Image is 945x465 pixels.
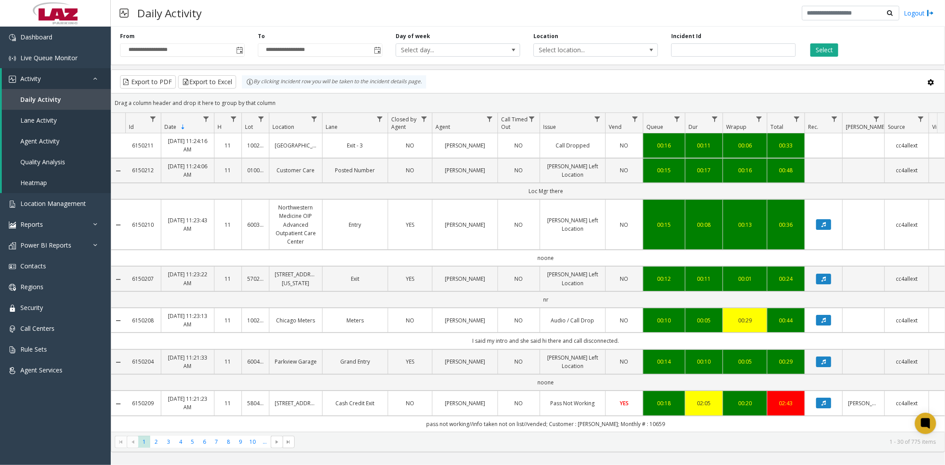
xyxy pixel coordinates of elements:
span: NO [406,142,414,149]
img: 'icon' [9,325,16,333]
label: To [258,32,265,40]
a: NO [611,221,638,229]
div: 00:36 [773,221,799,229]
a: [PERSON_NAME] [438,357,492,366]
a: 00:01 [728,275,762,283]
a: [PERSON_NAME] [438,316,492,325]
img: 'icon' [9,305,16,312]
span: Page 3 [163,436,175,448]
a: [DATE] 11:24:06 AM [167,162,209,179]
a: Parker Filter Menu [871,113,883,125]
a: [DATE] 11:23:13 AM [167,312,209,329]
a: Logout [904,8,934,18]
span: Total [770,123,783,131]
a: 00:06 [728,141,762,150]
a: Audio / Call Drop [545,316,600,325]
a: Quality Analysis [2,151,111,172]
a: Customer Care [275,166,317,174]
span: Reports [20,220,43,229]
a: Exit - 3 [328,141,382,150]
button: Export to PDF [120,75,176,89]
a: Lane Activity [2,110,111,131]
span: NO [620,317,629,324]
a: 00:18 [649,399,680,407]
a: 6150208 [131,316,156,325]
span: Toggle popup [234,44,244,56]
a: 00:10 [691,357,717,366]
a: 00:24 [773,275,799,283]
span: Page 2 [150,436,162,448]
a: 6150204 [131,357,156,366]
a: 00:16 [728,166,762,174]
a: NO [503,221,534,229]
a: 6150212 [131,166,156,174]
div: Data table [111,113,945,432]
label: From [120,32,135,40]
a: NO [503,316,534,325]
a: 00:10 [649,316,680,325]
span: Dashboard [20,33,52,41]
span: Rec. [808,123,818,131]
span: Select day... [396,44,495,56]
a: [STREET_ADDRESS][US_STATE] [275,270,317,287]
button: Select [810,43,838,57]
img: 'icon' [9,263,16,270]
span: Daily Activity [20,95,61,104]
span: Page 1 [138,436,150,448]
img: 'icon' [9,242,16,249]
a: 00:17 [691,166,717,174]
img: 'icon' [9,221,16,229]
a: 11 [220,399,236,407]
a: NO [393,399,427,407]
a: [DATE] 11:21:33 AM [167,353,209,370]
a: Entry [328,221,382,229]
div: 00:05 [691,316,717,325]
a: NO [393,316,427,325]
div: 00:48 [773,166,799,174]
a: Activity [2,68,111,89]
a: Northwestern Medicine OIP Advanced Outpatient Care Center [275,203,317,246]
a: Collapse Details [111,276,125,283]
span: YES [406,221,414,229]
a: 570215 [247,275,264,283]
a: YES [393,357,427,366]
div: 00:11 [691,275,717,283]
button: Export to Excel [178,75,236,89]
a: [PERSON_NAME] [438,399,492,407]
div: Drag a column header and drop it here to group by that column [111,95,945,111]
a: Queue Filter Menu [671,113,683,125]
span: Lane [326,123,338,131]
a: NO [503,275,534,283]
img: logout [927,8,934,18]
a: Call Timed Out Filter Menu [526,113,538,125]
a: Cash Credit Exit [328,399,382,407]
a: NO [611,275,638,283]
a: [DATE] 11:24:16 AM [167,137,209,154]
div: 00:12 [649,275,680,283]
a: NO [393,166,427,174]
a: cc4allext [890,166,923,174]
div: 00:13 [728,221,762,229]
a: NO [393,141,427,150]
span: Closed by Agent [391,116,416,131]
a: 11 [220,357,236,366]
a: NO [611,357,638,366]
a: [PERSON_NAME] [438,141,492,150]
span: [PERSON_NAME] [846,123,886,131]
span: Quality Analysis [20,158,65,166]
a: NO [503,166,534,174]
span: Page 5 [187,436,198,448]
a: NO [611,141,638,150]
a: Total Filter Menu [791,113,803,125]
span: Go to the next page [271,436,283,448]
span: Page 7 [210,436,222,448]
a: Vend Filter Menu [629,113,641,125]
span: Issue [543,123,556,131]
span: Queue [646,123,663,131]
span: Page 11 [259,436,271,448]
span: Agent Services [20,366,62,374]
label: Location [533,32,558,40]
